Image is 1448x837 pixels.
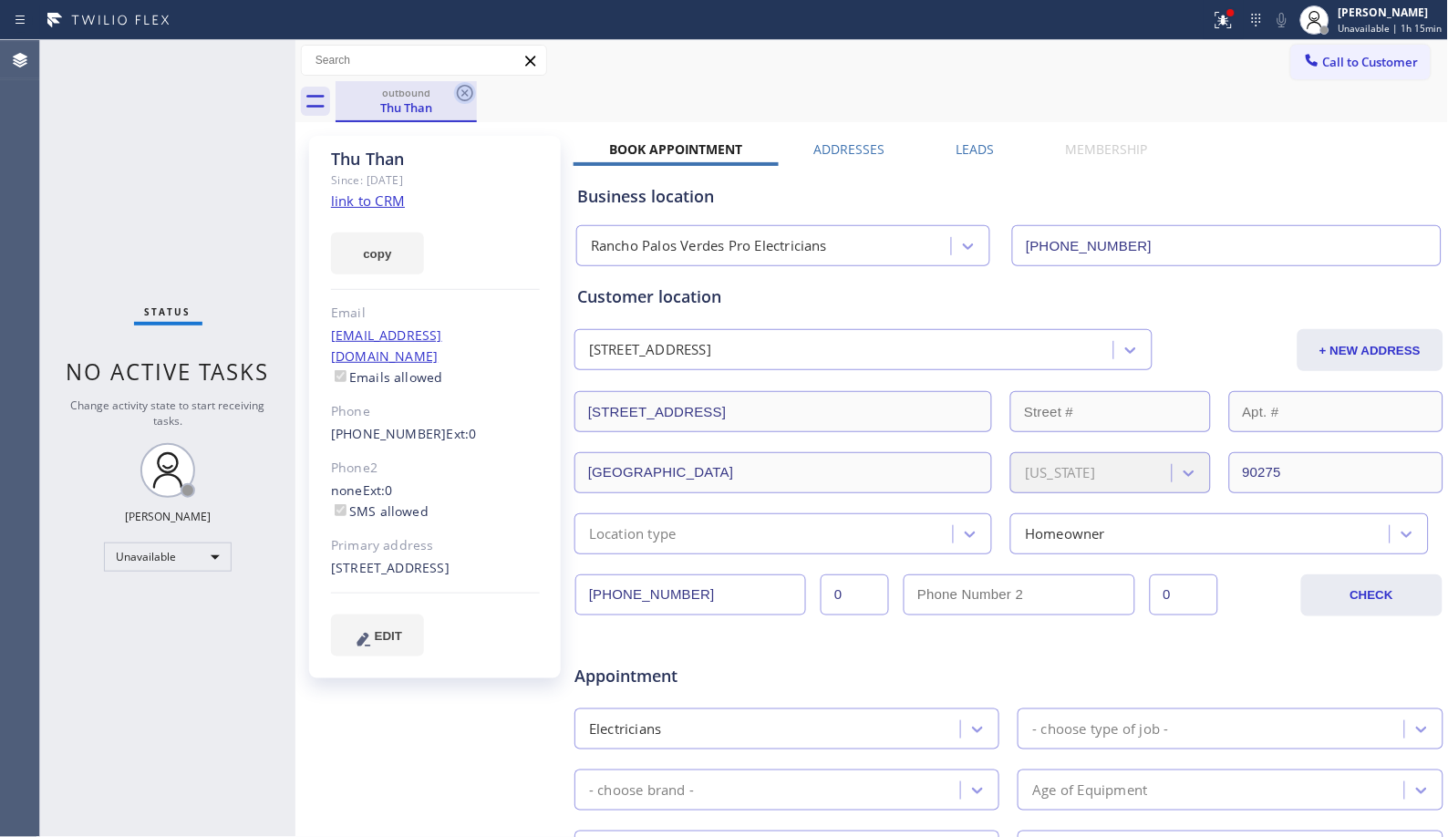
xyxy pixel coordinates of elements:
span: Ext: 0 [363,481,393,499]
div: Homeowner [1025,523,1105,544]
div: Rancho Palos Verdes Pro Electricians [591,236,827,257]
div: Thu Than [337,81,475,120]
div: outbound [337,86,475,99]
div: Unavailable [104,542,232,572]
div: Customer location [577,284,1441,309]
input: Search [302,46,546,75]
span: No active tasks [67,356,270,387]
span: EDIT [375,629,402,643]
span: Change activity state to start receiving tasks. [71,398,265,429]
span: Ext: 0 [447,425,477,442]
label: Membership [1066,140,1148,158]
label: Leads [957,140,995,158]
div: [PERSON_NAME] [125,509,211,524]
input: Phone Number 2 [904,574,1134,615]
div: Primary address [331,535,540,556]
div: [PERSON_NAME] [1339,5,1443,20]
div: - choose type of job - [1032,718,1168,739]
a: [EMAIL_ADDRESS][DOMAIN_NAME] [331,326,442,365]
div: Phone2 [331,458,540,479]
a: link to CRM [331,191,405,210]
div: Age of Equipment [1032,780,1147,801]
div: none [331,480,540,522]
button: copy [331,232,424,274]
label: Book Appointment [609,140,743,158]
div: [STREET_ADDRESS] [589,340,711,361]
div: Business location [577,184,1441,209]
label: SMS allowed [331,502,429,520]
label: Emails allowed [331,368,443,386]
input: Ext. 2 [1150,574,1218,615]
input: Street # [1010,391,1210,432]
div: Thu Than [337,99,475,116]
input: SMS allowed [335,504,346,516]
input: Address [574,391,992,432]
span: Appointment [574,664,862,688]
input: Phone Number [1012,225,1441,266]
button: CHECK [1301,574,1443,616]
div: Thu Than [331,149,540,170]
span: Call to Customer [1323,54,1419,70]
input: Apt. # [1229,391,1443,432]
input: Ext. [821,574,889,615]
button: + NEW ADDRESS [1298,329,1443,371]
input: City [574,452,992,493]
input: Emails allowed [335,370,346,382]
label: Addresses [814,140,885,158]
button: Call to Customer [1291,45,1431,79]
div: Email [331,303,540,324]
input: ZIP [1229,452,1443,493]
div: Electricians [589,718,661,739]
button: EDIT [331,615,424,656]
span: Status [145,305,191,318]
div: Phone [331,401,540,422]
button: Mute [1269,7,1295,33]
div: - choose brand - [589,780,694,801]
div: [STREET_ADDRESS] [331,558,540,579]
div: Since: [DATE] [331,170,540,191]
input: Phone Number [575,574,806,615]
a: [PHONE_NUMBER] [331,425,447,442]
div: Location type [589,523,677,544]
span: Unavailable | 1h 15min [1339,22,1443,35]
